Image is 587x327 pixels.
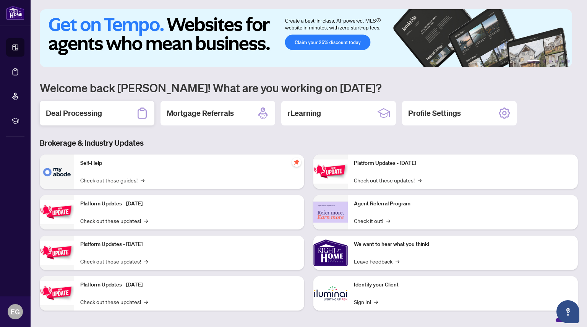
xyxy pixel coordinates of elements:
p: Platform Updates - [DATE] [80,281,298,289]
h2: rLearning [287,108,321,119]
img: Identify your Client [313,276,348,311]
a: Leave Feedback→ [354,257,399,265]
p: Platform Updates - [DATE] [80,200,298,208]
img: Agent Referral Program [313,202,348,223]
span: → [386,216,390,225]
span: pushpin [292,158,301,167]
img: Platform Updates - July 21, 2025 [40,241,74,265]
p: Platform Updates - [DATE] [354,159,572,168]
a: Sign In!→ [354,298,378,306]
img: Platform Updates - July 8, 2025 [40,281,74,305]
p: We want to hear what you think! [354,240,572,249]
h2: Profile Settings [408,108,461,119]
button: 1 [527,60,540,63]
a: Check it out!→ [354,216,390,225]
span: → [374,298,378,306]
a: Check out these guides!→ [80,176,144,184]
button: 5 [561,60,564,63]
a: Check out these updates!→ [80,216,148,225]
h2: Deal Processing [46,108,102,119]
img: Platform Updates - June 23, 2025 [313,159,348,184]
span: EG [11,306,20,317]
button: 3 [549,60,552,63]
p: Agent Referral Program [354,200,572,208]
img: Slide 0 [40,9,572,67]
span: → [396,257,399,265]
span: → [144,257,148,265]
a: Check out these updates!→ [80,257,148,265]
p: Platform Updates - [DATE] [80,240,298,249]
span: → [144,298,148,306]
p: Identify your Client [354,281,572,289]
p: Self-Help [80,159,298,168]
button: 4 [555,60,558,63]
img: Self-Help [40,155,74,189]
img: We want to hear what you think! [313,236,348,270]
span: → [418,176,422,184]
img: logo [6,6,24,20]
button: 6 [567,60,570,63]
a: Check out these updates!→ [80,298,148,306]
span: → [141,176,144,184]
h3: Brokerage & Industry Updates [40,138,578,148]
img: Platform Updates - September 16, 2025 [40,200,74,224]
h1: Welcome back [PERSON_NAME]! What are you working on [DATE]? [40,80,578,95]
button: 2 [543,60,546,63]
a: Check out these updates!→ [354,176,422,184]
button: Open asap [556,300,579,323]
h2: Mortgage Referrals [167,108,234,119]
span: → [144,216,148,225]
